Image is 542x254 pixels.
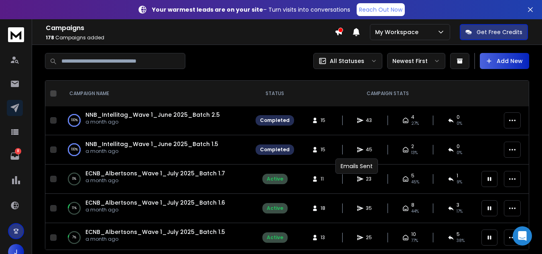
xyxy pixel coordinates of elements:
[46,23,335,33] h1: Campaigns
[387,53,445,69] button: Newest First
[366,146,374,153] span: 45
[60,165,251,194] td: 0%ECNB_Albertsons_Wave 1_July 2025_Batch 1.7a month ago
[299,81,477,107] th: CAMPAIGN STATS
[411,150,418,156] span: 13 %
[85,199,225,207] a: ECNB_Albertsons_Wave 1_July 2025_Batch 1.6
[411,173,414,179] span: 5
[7,148,23,164] a: 8
[330,57,364,65] p: All Statuses
[85,236,225,242] p: a month ago
[60,223,251,252] td: 7%ECNB_Albertsons_Wave 1_July 2025_Batch 1.5a month ago
[60,81,251,107] th: CAMPAIGN NAME
[46,34,54,41] span: 178
[411,120,419,127] span: 27 %
[357,3,405,16] a: Reach Out Now
[375,28,422,36] p: My Workspace
[60,106,251,135] td: 100%NNB_Intellitag_Wave 1_June 2025_Batch 2.5a month ago
[411,238,418,244] span: 77 %
[321,117,329,124] span: 15
[335,158,378,174] div: Emails Sent
[152,6,350,14] p: – Turn visits into conversations
[411,114,414,120] span: 4
[71,146,78,154] p: 100 %
[366,234,374,241] span: 25
[85,140,218,148] a: NNB_Intellitag_Wave 1_June 2025_Batch 1.5
[85,111,220,119] a: NNB_Intellitag_Wave 1_June 2025_Batch 2.5
[72,175,76,183] p: 0 %
[411,143,414,150] span: 2
[72,234,76,242] p: 7 %
[267,234,283,241] div: Active
[260,117,290,124] div: Completed
[477,28,522,36] p: Get Free Credits
[411,208,419,215] span: 44 %
[8,27,24,42] img: logo
[457,202,459,208] span: 3
[321,146,329,153] span: 15
[321,234,329,241] span: 13
[321,176,329,182] span: 11
[251,81,299,107] th: STATUS
[457,120,462,127] span: 0 %
[480,53,529,69] button: Add New
[513,226,532,246] div: Open Intercom Messenger
[267,176,283,182] div: Active
[457,143,460,150] span: 0
[85,169,225,177] a: ECNB_Albertsons_Wave 1_July 2025_Batch 1.7
[457,114,460,120] span: 0
[15,148,21,154] p: 8
[60,194,251,223] td: 11%ECNB_Albertsons_Wave 1_July 2025_Batch 1.6a month ago
[366,117,374,124] span: 43
[260,146,290,153] div: Completed
[85,228,225,236] a: ECNB_Albertsons_Wave 1_July 2025_Batch 1.5
[457,231,460,238] span: 5
[46,35,335,41] p: Campaigns added
[457,173,458,179] span: 1
[457,238,465,244] span: 38 %
[321,205,329,211] span: 18
[71,116,78,124] p: 100 %
[457,179,462,185] span: 9 %
[366,176,374,182] span: 23
[359,6,402,14] p: Reach Out Now
[85,148,218,154] p: a month ago
[457,208,463,215] span: 17 %
[460,24,528,40] button: Get Free Credits
[85,207,225,213] p: a month ago
[411,179,419,185] span: 45 %
[267,205,283,211] div: Active
[411,202,414,208] span: 8
[366,205,374,211] span: 35
[85,119,220,125] p: a month ago
[60,135,251,165] td: 100%NNB_Intellitag_Wave 1_June 2025_Batch 1.5a month ago
[457,150,462,156] span: 0 %
[411,231,416,238] span: 10
[72,204,77,212] p: 11 %
[152,6,263,14] strong: Your warmest leads are on your site
[85,177,225,184] p: a month ago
